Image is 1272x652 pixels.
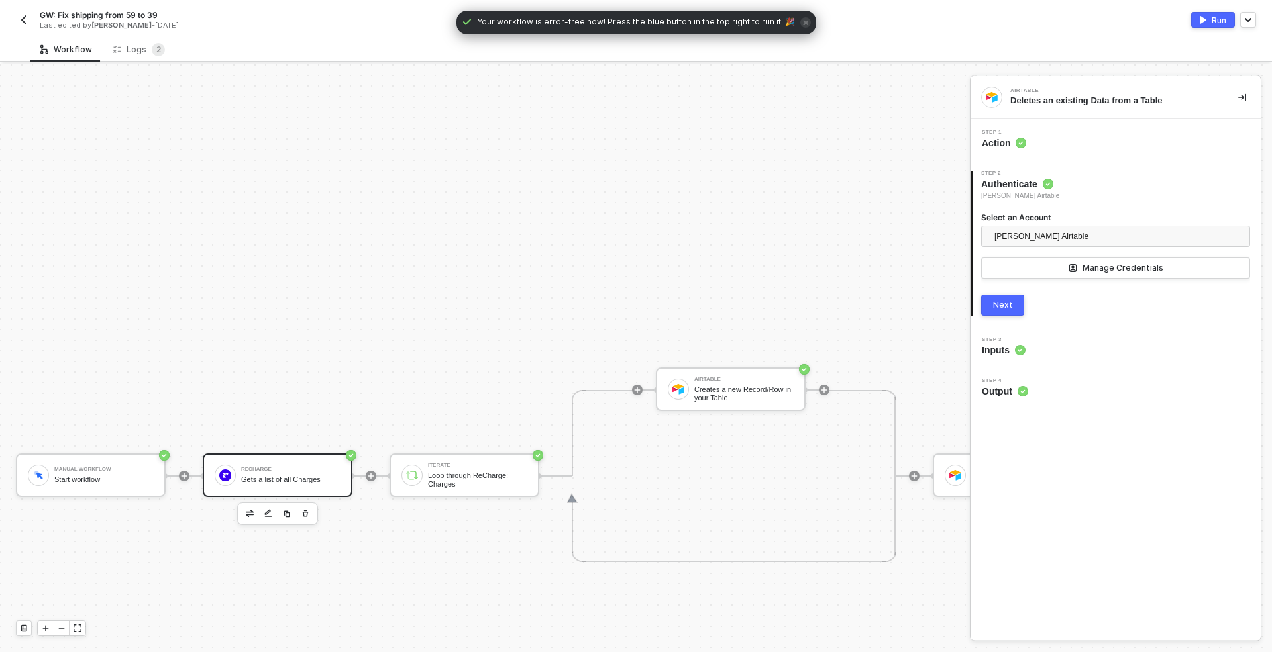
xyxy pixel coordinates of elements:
img: icon [672,383,684,395]
button: Manage Credentials [981,257,1250,279]
div: Manage Credentials [1083,263,1163,273]
div: Deletes an existing Data from a Table [1010,95,1217,107]
span: Step 1 [982,130,1026,135]
button: edit-cred [260,506,276,522]
div: Loop through ReCharge: Charges [428,471,527,488]
button: back [16,12,32,28]
img: edit-cred [264,509,272,518]
button: copy-block [279,506,295,522]
span: icon-expand [74,624,81,632]
div: Manual Workflow [54,467,154,472]
img: icon [219,469,231,481]
span: Your workflow is error-free now! Press the blue button in the top right to run it! 🎉 [478,16,795,29]
div: Logs [113,43,165,56]
div: Iterate [428,463,527,468]
div: Airtable [694,377,794,382]
span: Authenticate [981,177,1059,191]
span: icon-play [820,386,828,394]
span: icon-collapse-right [1238,93,1246,101]
span: [PERSON_NAME] Airtable [994,226,1088,246]
span: Step 3 [982,337,1026,342]
span: GW: Fix shipping from 59 to 39 [40,9,158,21]
span: icon-success-page [346,450,356,461]
img: copy-block [283,510,291,518]
img: icon [406,469,418,481]
button: Next [981,295,1024,316]
span: icon-manage-credentials [1069,264,1077,272]
span: Step 4 [982,378,1028,383]
span: icon-play [633,386,641,394]
span: Action [982,136,1026,150]
span: icon-success-page [159,450,170,461]
span: icon-play [42,624,50,632]
img: edit-cred [246,510,254,516]
span: icon-minus [58,624,66,632]
div: Workflow [40,44,92,55]
span: icon-check [462,17,472,27]
span: icon-close [800,17,811,28]
div: Step 1Action [971,130,1261,150]
img: back [19,15,29,25]
img: icon [949,469,961,481]
span: icon-play [910,472,918,480]
img: icon [32,469,44,481]
img: activate [1200,16,1206,24]
div: Gets a list of all Charges [241,475,341,484]
button: edit-cred [242,506,258,522]
img: integration-icon [986,91,998,103]
button: activateRun [1191,12,1235,28]
div: Start workflow [54,475,154,484]
span: 2 [156,44,161,54]
div: Step 2Authenticate [PERSON_NAME] AirtableSelect an Account[PERSON_NAME] Airtable Manage Credentia... [971,171,1261,316]
div: Next [993,300,1013,310]
span: [PERSON_NAME] Airtable [981,191,1059,201]
div: Run [1212,15,1226,26]
div: Creates a new Record/Row in your Table [694,385,794,402]
span: icon-success-page [799,364,810,375]
span: icon-play [367,472,375,480]
span: [PERSON_NAME] [91,21,152,30]
span: icon-success-page [533,450,543,461]
div: Step 3Inputs [971,337,1261,357]
span: Output [982,385,1028,398]
div: Airtable [1010,88,1209,93]
sup: 2 [152,43,165,56]
span: Inputs [982,344,1026,357]
label: Select an Account [981,212,1250,223]
span: Step 2 [981,171,1059,176]
span: icon-play [180,472,188,480]
div: Last edited by - [DATE] [40,21,606,30]
div: ReCharge [241,467,341,472]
